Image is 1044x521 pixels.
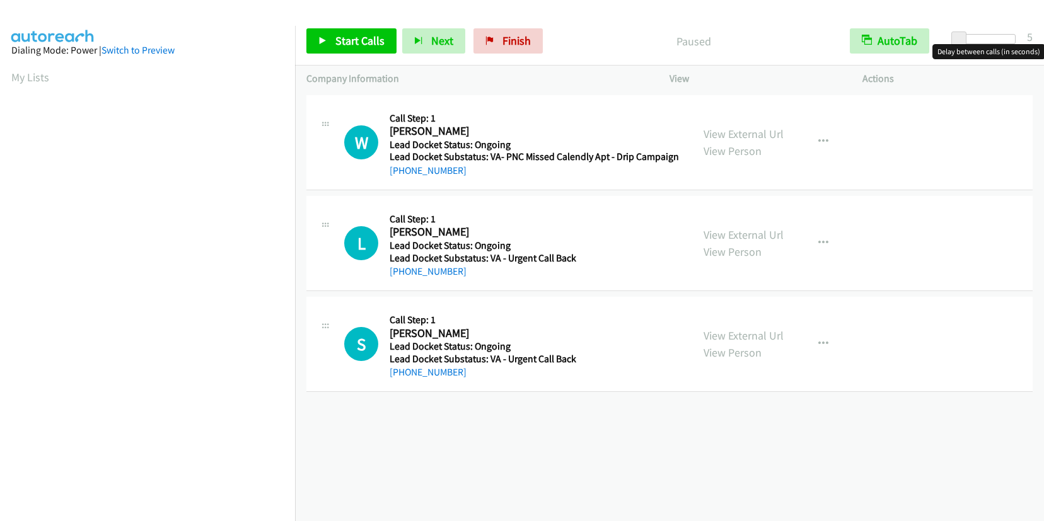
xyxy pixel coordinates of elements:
[431,33,453,48] span: Next
[11,70,49,84] a: My Lists
[670,71,840,86] p: View
[704,244,762,259] a: View Person
[390,124,675,139] h2: [PERSON_NAME]
[390,252,675,265] h5: Lead Docket Substatus: VA - Urgent Call Back
[390,213,675,226] h5: Call Step: 1
[344,125,378,159] div: The call is yet to be attempted
[502,33,531,48] span: Finish
[11,43,284,58] div: Dialing Mode: Power |
[560,33,827,50] p: Paused
[101,44,175,56] a: Switch to Preview
[390,112,679,125] h5: Call Step: 1
[390,239,675,252] h5: Lead Docket Status: Ongoing
[704,127,784,141] a: View External Url
[390,353,675,365] h5: Lead Docket Substatus: VA - Urgent Call Back
[390,265,467,277] a: [PHONE_NUMBER]
[344,327,378,361] div: The call is yet to be attempted
[704,345,762,360] a: View Person
[390,225,675,239] h2: [PERSON_NAME]
[704,144,762,158] a: View Person
[862,71,1033,86] p: Actions
[335,33,385,48] span: Start Calls
[344,327,378,361] h1: S
[344,125,378,159] h1: W
[390,164,467,176] a: [PHONE_NUMBER]
[390,314,675,326] h5: Call Step: 1
[306,28,397,54] a: Start Calls
[473,28,543,54] a: Finish
[704,328,784,343] a: View External Url
[390,340,675,353] h5: Lead Docket Status: Ongoing
[344,226,378,260] div: The call is yet to be attempted
[1027,28,1033,45] div: 5
[344,226,378,260] h1: L
[390,139,679,151] h5: Lead Docket Status: Ongoing
[390,151,679,163] h5: Lead Docket Substatus: VA- PNC Missed Calendly Apt - Drip Campaign
[402,28,465,54] button: Next
[704,227,784,242] a: View External Url
[390,326,675,341] h2: [PERSON_NAME]
[850,28,929,54] button: AutoTab
[390,366,467,378] a: [PHONE_NUMBER]
[306,71,647,86] p: Company Information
